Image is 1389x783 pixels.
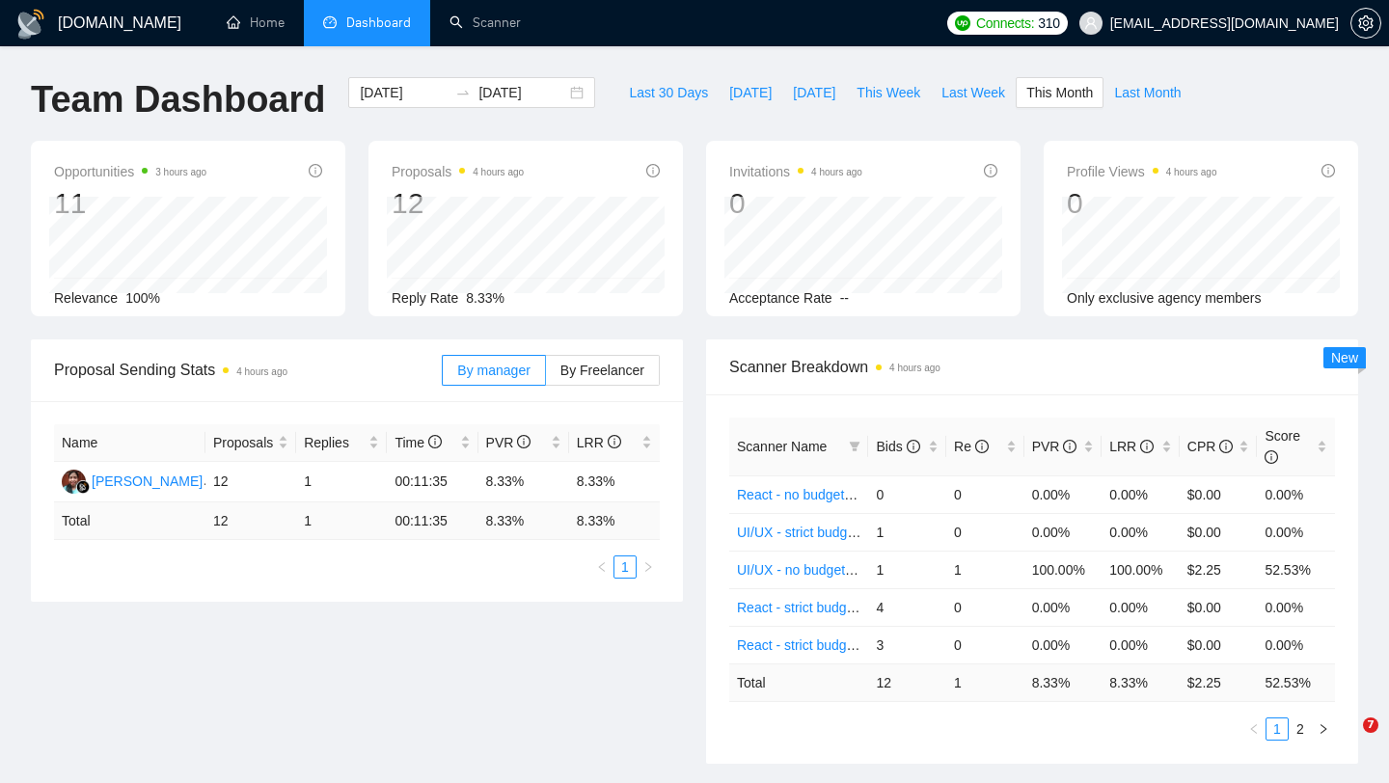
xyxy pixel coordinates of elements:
td: 1 [296,462,387,502]
th: Proposals [205,424,296,462]
td: 4 [868,588,946,626]
td: 1 [946,663,1024,701]
span: Last Week [941,82,1005,103]
iframe: Intercom live chat [1323,717,1370,764]
span: 8.33% [466,290,504,306]
span: info-circle [1265,450,1278,464]
img: gigradar-bm.png [76,480,90,494]
button: setting [1350,8,1381,39]
td: $ 2.25 [1180,663,1258,701]
span: info-circle [646,164,660,177]
span: info-circle [984,164,997,177]
button: right [637,555,660,579]
a: setting [1350,15,1381,31]
td: 1 [868,551,946,588]
span: right [1318,723,1329,735]
time: 4 hours ago [889,363,940,373]
td: 1 [946,551,1024,588]
a: UI/UX - strict budget (Cover Letter #1) [737,525,965,540]
td: 0.00% [1257,513,1335,551]
span: Scanner Breakdown [729,355,1335,379]
span: -- [840,290,849,306]
td: 0 [946,626,1024,663]
td: 1 [296,502,387,540]
li: 1 [613,555,637,579]
td: 8.33 % [478,502,569,540]
span: Only exclusive agency members [1067,290,1262,306]
td: 1 [868,513,946,551]
button: This Week [846,77,931,108]
td: 0.00% [1102,513,1180,551]
span: Proposal Sending Stats [54,358,442,382]
td: 0.00% [1102,588,1180,626]
span: [DATE] [729,82,772,103]
span: PVR [486,435,531,450]
span: setting [1351,15,1380,31]
time: 4 hours ago [473,167,524,177]
span: New [1331,350,1358,365]
span: filter [849,441,860,452]
span: Replies [304,432,365,453]
time: 4 hours ago [811,167,862,177]
span: info-circle [1063,440,1076,453]
span: Re [954,439,989,454]
td: 00:11:35 [387,502,477,540]
td: 52.53 % [1257,663,1335,701]
td: 12 [205,502,296,540]
td: $0.00 [1180,626,1258,663]
span: Reply Rate [392,290,458,306]
li: 1 [1266,717,1289,741]
td: 8.33 % [1024,663,1103,701]
span: 310 [1038,13,1059,34]
span: info-circle [309,164,322,177]
button: [DATE] [719,77,782,108]
button: right [1312,717,1335,741]
td: Total [729,663,868,701]
td: 8.33 % [1102,663,1180,701]
div: 11 [54,185,206,222]
div: [PERSON_NAME] [92,471,203,492]
td: 52.53% [1257,551,1335,588]
th: Replies [296,424,387,462]
span: Opportunities [54,160,206,183]
button: left [1242,717,1266,741]
td: 0.00% [1257,588,1335,626]
span: LRR [1109,439,1154,454]
span: dashboard [323,15,337,29]
td: $2.25 [1180,551,1258,588]
time: 4 hours ago [236,366,287,377]
span: Proposals [392,160,524,183]
a: searchScanner [449,14,521,31]
time: 3 hours ago [155,167,206,177]
span: right [642,561,654,573]
span: Relevance [54,290,118,306]
td: 100.00% [1102,551,1180,588]
a: React - no budget (Cover Letter #1) [737,487,950,502]
button: Last Month [1103,77,1191,108]
time: 4 hours ago [1166,167,1217,177]
span: Time [395,435,441,450]
td: 0.00% [1024,475,1103,513]
td: $0.00 [1180,513,1258,551]
span: Profile Views [1067,160,1217,183]
button: Last Week [931,77,1016,108]
span: Dashboard [346,14,411,31]
td: 3 [868,626,946,663]
button: This Month [1016,77,1103,108]
td: 0.00% [1024,513,1103,551]
span: user [1084,16,1098,30]
span: Bids [876,439,919,454]
td: 0 [946,513,1024,551]
span: Last 30 Days [629,82,708,103]
img: YP [62,470,86,494]
button: Last 30 Days [618,77,719,108]
div: 0 [1067,185,1217,222]
span: info-circle [1321,164,1335,177]
span: PVR [1032,439,1077,454]
input: Start date [360,82,448,103]
span: Scanner Name [737,439,827,454]
span: Proposals [213,432,274,453]
span: Last Month [1114,82,1181,103]
a: homeHome [227,14,285,31]
span: filter [845,432,864,461]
